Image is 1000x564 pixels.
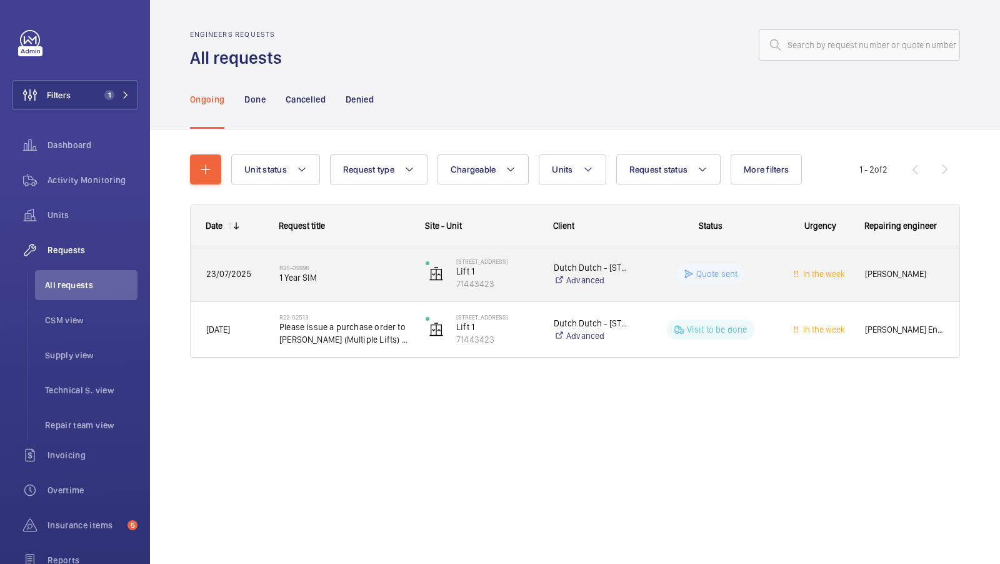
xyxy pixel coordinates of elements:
[47,484,137,496] span: Overtime
[425,221,462,231] span: Site - Unit
[553,221,574,231] span: Client
[456,321,537,333] p: Lift 1
[45,279,137,291] span: All requests
[279,271,409,284] span: 1 Year SIM
[12,80,137,110] button: Filters1
[279,264,409,271] h2: R25-09998
[47,449,137,461] span: Invoicing
[47,519,122,531] span: Insurance items
[804,221,836,231] span: Urgency
[190,46,289,69] h1: All requests
[429,266,444,281] img: elevator.svg
[759,29,960,61] input: Search by request number or quote number
[45,384,137,396] span: Technical S. view
[286,93,326,106] p: Cancelled
[45,419,137,431] span: Repair team view
[279,221,325,231] span: Request title
[696,268,738,280] p: Quote sent
[865,323,944,337] span: [PERSON_NAME] Enu-[PERSON_NAME]
[231,154,320,184] button: Unit status
[874,164,882,174] span: of
[801,269,845,279] span: In the week
[731,154,802,184] button: More filters
[346,93,374,106] p: Denied
[45,349,137,361] span: Supply view
[206,221,222,231] div: Date
[206,269,251,279] span: 23/07/2025
[629,164,688,174] span: Request status
[456,278,537,290] p: 71443423
[47,209,137,221] span: Units
[47,174,137,186] span: Activity Monitoring
[456,258,537,265] p: [STREET_ADDRESS]
[330,154,427,184] button: Request type
[699,221,722,231] span: Status
[47,139,137,151] span: Dashboard
[104,90,114,100] span: 1
[206,325,230,335] span: [DATE]
[864,221,937,231] span: Repairing engineer
[190,30,289,39] h2: Engineers requests
[47,244,137,256] span: Requests
[456,265,537,278] p: Lift 1
[451,164,496,174] span: Chargeable
[127,520,137,530] span: 5
[343,164,394,174] span: Request type
[437,154,529,184] button: Chargeable
[554,274,629,286] a: Advanced
[47,89,71,101] span: Filters
[859,165,887,174] span: 1 - 2 2
[279,313,409,321] h2: R22-02513
[244,164,287,174] span: Unit status
[687,323,747,336] p: Visit to be done
[45,314,137,326] span: CSM view
[552,164,572,174] span: Units
[554,261,629,274] p: Dutch Dutch - [STREET_ADDRESS]
[279,321,409,346] span: Please issue a purchase order to [PERSON_NAME] (Multiple Lifts) to complete the following repairs...
[744,164,789,174] span: More filters
[244,93,265,106] p: Done
[616,154,721,184] button: Request status
[801,325,845,335] span: In the week
[554,330,629,342] a: Advanced
[456,333,537,346] p: 71443423
[865,267,944,281] span: [PERSON_NAME]
[554,317,629,330] p: Dutch Dutch - [STREET_ADDRESS]
[190,93,224,106] p: Ongoing
[539,154,606,184] button: Units
[429,322,444,337] img: elevator.svg
[456,313,537,321] p: [STREET_ADDRESS]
